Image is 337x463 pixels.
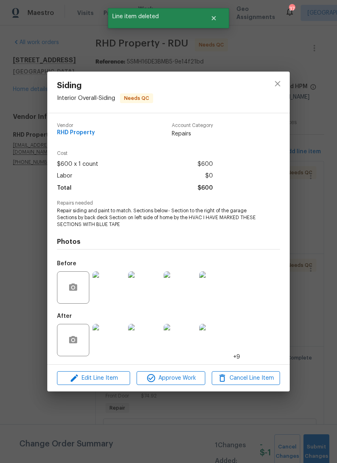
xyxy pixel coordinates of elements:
span: Edit Line Item [59,373,128,383]
span: Needs QC [121,94,152,102]
button: Edit Line Item [57,371,130,385]
button: Close [200,10,227,26]
h4: Photos [57,238,280,246]
div: 37 [289,5,295,13]
span: Labor [57,170,72,182]
span: +9 [233,353,240,361]
span: $600 x 1 count [57,159,98,170]
span: Cost [57,151,213,156]
span: Account Category [172,123,213,128]
span: Vendor [57,123,95,128]
span: Cancel Line Item [214,373,278,383]
span: $600 [198,159,213,170]
span: Total [57,182,72,194]
span: Approve Work [139,373,202,383]
span: Repairs needed [57,201,280,206]
button: Cancel Line Item [212,371,280,385]
span: Repairs [172,130,213,138]
h5: Before [57,261,76,266]
button: close [268,74,287,93]
h5: After [57,313,72,319]
span: Interior Overall - Siding [57,95,115,101]
span: Line item deleted [108,8,200,25]
span: $0 [205,170,213,182]
span: RHD Property [57,130,95,136]
span: Siding [57,81,153,90]
span: $600 [198,182,213,194]
span: Repair siding and paint to match. Sections below- Section to the right of the garage Sections by ... [57,207,258,228]
button: Approve Work [137,371,205,385]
